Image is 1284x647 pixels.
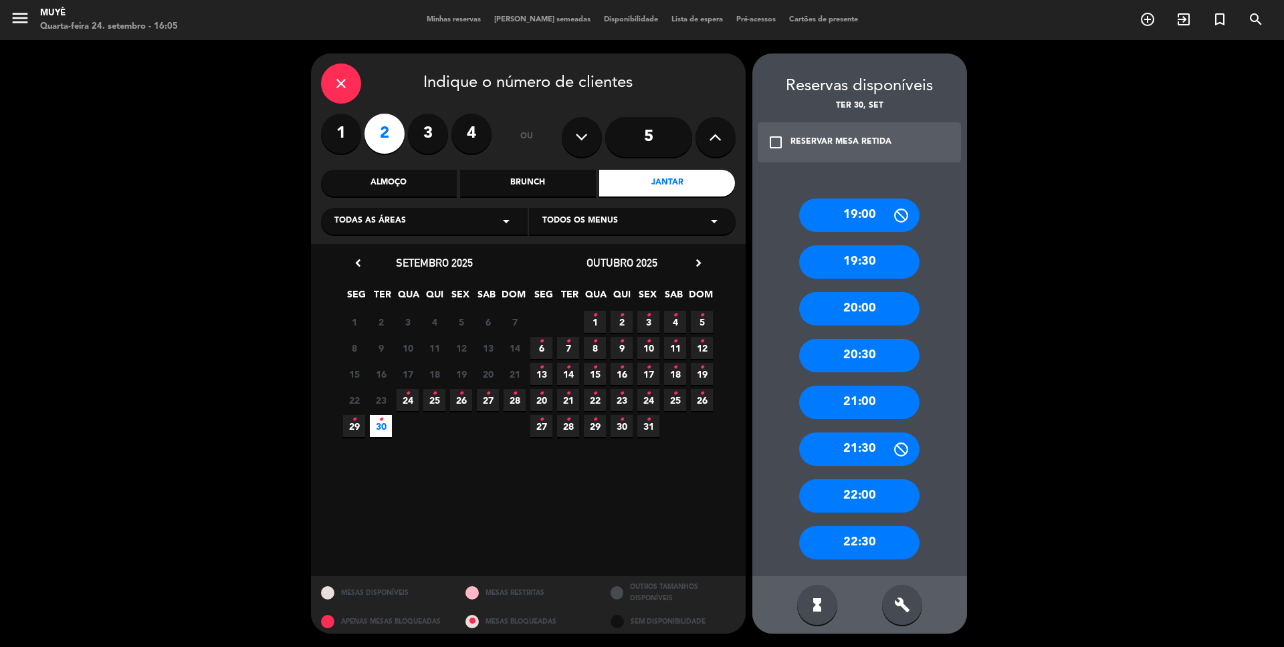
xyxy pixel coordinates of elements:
span: 12 [691,337,713,359]
span: 16 [611,363,633,385]
span: TER [371,287,393,309]
i: chevron_left [351,256,365,270]
i: • [512,383,517,404]
i: • [619,331,624,352]
i: • [379,409,383,430]
i: • [619,357,624,378]
i: chevron_right [691,256,706,270]
i: turned_in_not [1212,11,1228,27]
span: Minhas reservas [420,16,488,23]
span: 13 [530,363,552,385]
span: 9 [370,337,392,359]
i: • [593,305,597,326]
span: 28 [504,389,526,411]
span: 1 [584,311,606,333]
i: • [673,305,677,326]
i: hourglass_full [809,597,825,613]
span: setembro 2025 [396,256,473,269]
span: 22 [343,389,365,411]
span: 13 [477,337,499,359]
span: Todos os menus [542,215,618,228]
label: 2 [364,114,405,154]
span: 25 [423,389,445,411]
span: QUA [584,287,607,309]
div: MESAS DISPONÍVEIS [311,576,456,609]
div: 22:00 [799,479,920,513]
i: build [894,597,910,613]
span: QUI [423,287,445,309]
i: • [700,383,704,404]
i: • [646,409,651,430]
span: TER [558,287,580,309]
span: 3 [397,311,419,333]
span: 2 [611,311,633,333]
i: • [619,383,624,404]
i: • [646,357,651,378]
span: 4 [664,311,686,333]
span: [PERSON_NAME] semeadas [488,16,597,23]
div: 21:30 [799,432,920,466]
span: 4 [423,311,445,333]
div: 19:30 [799,245,920,279]
i: • [352,409,356,430]
i: • [646,383,651,404]
span: 29 [584,415,606,437]
i: • [566,331,570,352]
span: 1 [343,311,365,333]
span: SAB [475,287,498,309]
span: 14 [557,363,579,385]
span: 21 [504,363,526,385]
span: QUI [611,287,633,309]
span: 26 [450,389,472,411]
i: • [539,409,544,430]
span: Pré-acessos [730,16,782,23]
i: • [700,305,704,326]
span: 15 [343,363,365,385]
i: exit_to_app [1176,11,1192,27]
span: DOM [502,287,524,309]
span: 3 [637,311,659,333]
span: 19 [691,363,713,385]
i: arrow_drop_down [706,213,722,229]
i: arrow_drop_down [498,213,514,229]
div: 20:00 [799,292,920,326]
span: 16 [370,363,392,385]
div: Indique o número de clientes [321,63,736,104]
div: Ter 30, set [752,100,967,113]
div: APENAS MESAS BLOQUEADAS [311,609,456,634]
div: Brunch [460,170,596,197]
i: check_box_outline_blank [768,134,784,150]
div: MESAS RESTRITAS [455,576,601,609]
span: 30 [370,415,392,437]
span: SEG [345,287,367,309]
span: QUA [397,287,419,309]
i: • [593,383,597,404]
i: • [432,383,437,404]
i: • [673,383,677,404]
span: Lista de espera [665,16,730,23]
span: 17 [637,363,659,385]
span: 24 [637,389,659,411]
span: 23 [370,389,392,411]
span: 17 [397,363,419,385]
label: 1 [321,114,361,154]
i: • [700,357,704,378]
i: add_circle_outline [1140,11,1156,27]
span: DOM [689,287,711,309]
i: search [1248,11,1264,27]
span: 6 [530,337,552,359]
span: 18 [664,363,686,385]
i: • [673,357,677,378]
div: 21:00 [799,386,920,419]
span: 10 [637,337,659,359]
label: 4 [451,114,492,154]
i: • [539,331,544,352]
span: 22 [584,389,606,411]
i: • [539,357,544,378]
span: 27 [477,389,499,411]
div: RESERVAR MESA RETIDA [790,136,891,149]
span: 24 [397,389,419,411]
span: 7 [504,311,526,333]
span: 30 [611,415,633,437]
i: • [619,305,624,326]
